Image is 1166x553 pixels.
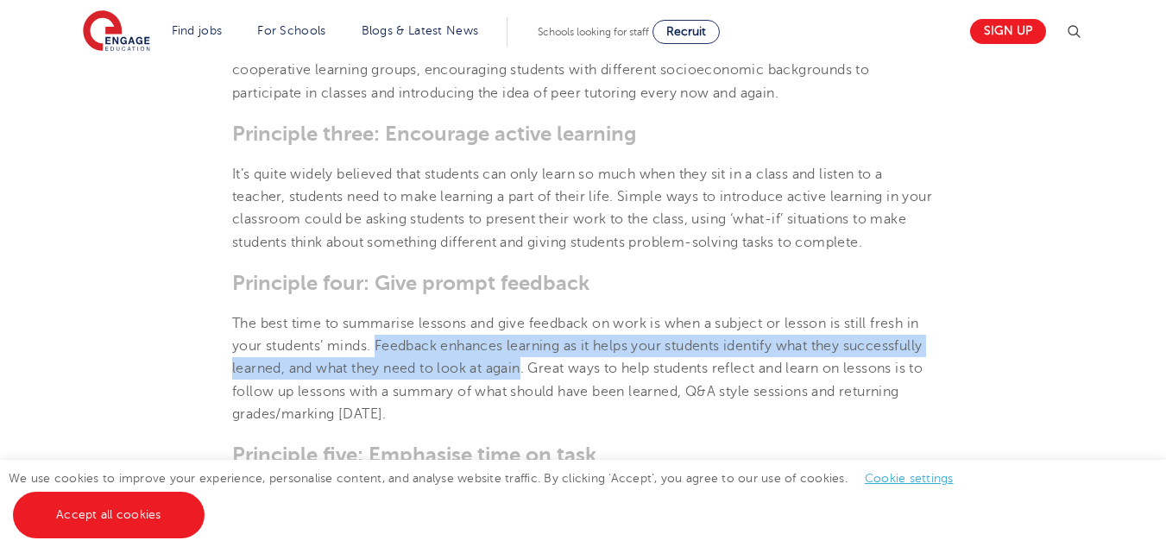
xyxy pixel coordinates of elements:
[83,10,150,53] img: Engage Education
[652,20,720,44] a: Recruit
[232,271,934,295] h3: Principle four: Give prompt feedback
[970,19,1046,44] a: Sign up
[9,472,971,521] span: We use cookies to improve your experience, personalise content, and analyse website traffic. By c...
[232,443,934,467] h3: Principle five: Emphasise time on task
[362,24,479,37] a: Blogs & Latest News
[257,24,325,37] a: For Schools
[865,472,954,485] a: Cookie settings
[232,312,934,425] p: The best time to summarise lessons and give feedback on work is when a subject or lesson is still...
[232,122,934,146] h3: Principle three: Encourage active learning
[666,25,706,38] span: Recruit
[172,24,223,37] a: Find jobs
[232,163,934,254] p: It’s quite widely believed that students can only learn so much when they sit in a class and list...
[538,26,649,38] span: Schools looking for staff
[13,492,205,538] a: Accept all cookies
